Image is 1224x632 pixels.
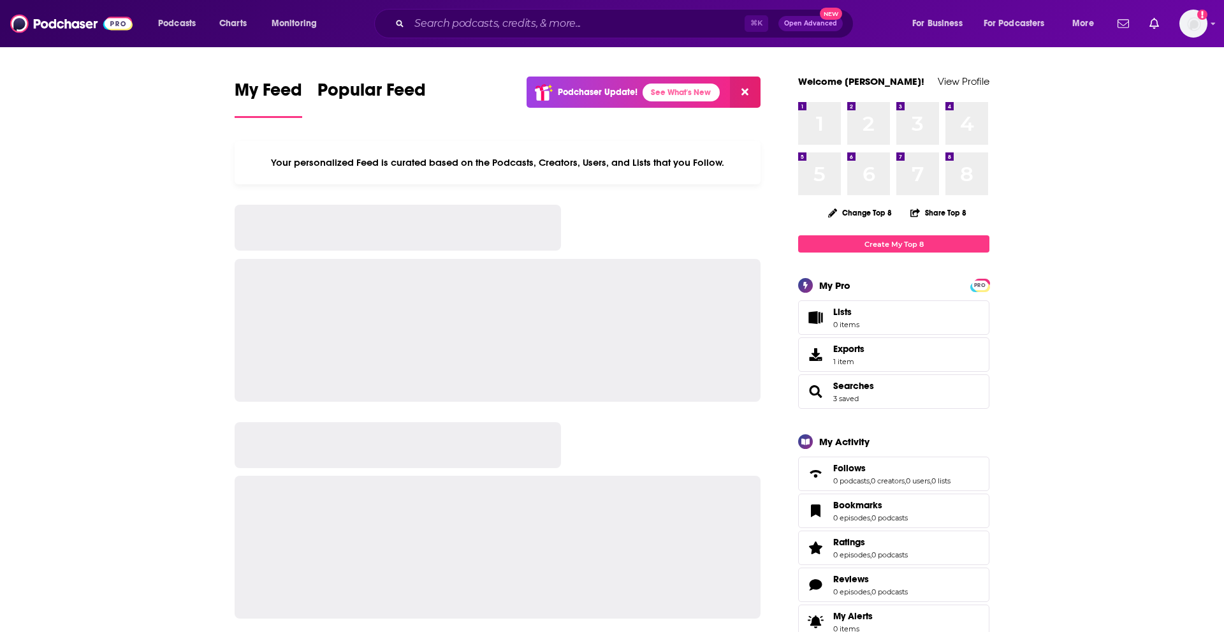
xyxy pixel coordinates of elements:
a: 0 podcasts [871,513,908,522]
span: Reviews [798,568,989,602]
span: My Alerts [833,610,873,622]
span: , [870,587,871,596]
a: Show notifications dropdown [1112,13,1134,34]
span: Ratings [833,536,865,548]
a: Show notifications dropdown [1144,13,1164,34]
span: Monitoring [272,15,317,33]
a: 0 episodes [833,513,870,522]
a: Follows [803,465,828,483]
span: Logged in as kkade [1179,10,1207,38]
span: Follows [798,457,989,491]
svg: Add a profile image [1197,10,1207,20]
p: Podchaser Update! [558,87,637,98]
span: More [1072,15,1094,33]
button: open menu [975,13,1063,34]
a: Lists [798,300,989,335]
img: Podchaser - Follow, Share and Rate Podcasts [10,11,133,36]
a: My Feed [235,79,302,118]
button: open menu [263,13,333,34]
a: Searches [833,380,874,392]
a: Welcome [PERSON_NAME]! [798,75,924,87]
span: 1 item [833,357,864,366]
span: Charts [219,15,247,33]
button: open menu [903,13,979,34]
a: Ratings [803,539,828,557]
span: New [820,8,843,20]
span: My Alerts [803,613,828,631]
span: , [870,476,871,485]
a: Create My Top 8 [798,235,989,253]
a: 0 podcasts [871,587,908,596]
a: Reviews [833,573,908,585]
a: 3 saved [833,394,859,403]
a: 0 lists [931,476,951,485]
span: Open Advanced [784,20,837,27]
span: For Business [912,15,963,33]
span: , [870,550,871,559]
a: 0 users [906,476,930,485]
img: User Profile [1179,10,1207,38]
span: Exports [803,346,828,364]
a: 0 creators [871,476,905,485]
span: Lists [833,306,859,318]
span: Exports [833,343,864,355]
span: Ratings [798,531,989,565]
span: For Podcasters [984,15,1045,33]
a: 0 episodes [833,550,870,559]
a: Follows [833,462,951,474]
button: Show profile menu [1179,10,1207,38]
input: Search podcasts, credits, & more... [409,13,745,34]
span: Podcasts [158,15,196,33]
a: Ratings [833,536,908,548]
div: My Activity [819,436,870,448]
div: Search podcasts, credits, & more... [386,9,866,38]
button: Share Top 8 [910,200,967,225]
span: ⌘ K [745,15,768,32]
span: Popular Feed [317,79,426,108]
button: Open AdvancedNew [778,16,843,31]
button: open menu [1063,13,1110,34]
a: See What's New [643,84,720,101]
span: , [930,476,931,485]
div: Your personalized Feed is curated based on the Podcasts, Creators, Users, and Lists that you Follow. [235,141,761,184]
span: Lists [803,309,828,327]
span: PRO [972,281,987,290]
a: Exports [798,337,989,372]
span: 0 items [833,320,859,329]
a: Searches [803,383,828,401]
a: Popular Feed [317,79,426,118]
span: , [905,476,906,485]
a: Reviews [803,576,828,594]
span: Bookmarks [798,494,989,528]
button: open menu [149,13,212,34]
span: Reviews [833,573,869,585]
div: My Pro [819,279,850,291]
span: , [870,513,871,522]
span: Lists [833,306,852,318]
a: 0 podcasts [871,550,908,559]
span: Bookmarks [833,499,882,511]
a: View Profile [938,75,989,87]
a: Bookmarks [833,499,908,511]
button: Change Top 8 [820,205,900,221]
span: Searches [798,374,989,409]
a: 0 episodes [833,587,870,596]
a: Charts [211,13,254,34]
a: PRO [972,280,987,290]
a: Bookmarks [803,502,828,520]
a: 0 podcasts [833,476,870,485]
span: My Feed [235,79,302,108]
span: Follows [833,462,866,474]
